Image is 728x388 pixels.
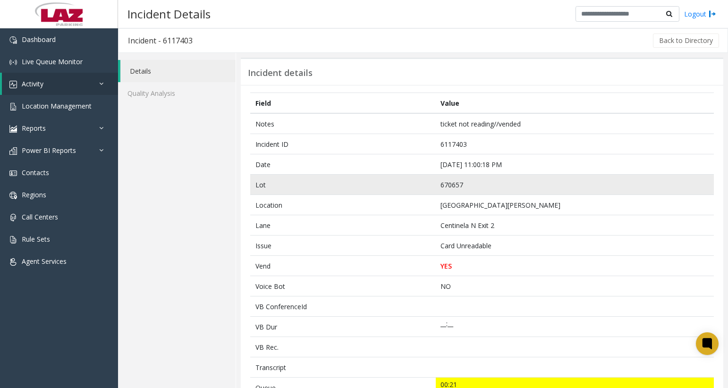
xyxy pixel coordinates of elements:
[250,154,436,175] td: Date
[709,9,716,19] img: logout
[436,236,714,256] td: Card Unreadable
[250,296,436,317] td: VB ConferenceId
[22,79,43,88] span: Activity
[9,59,17,66] img: 'icon'
[250,357,436,378] td: Transcript
[250,175,436,195] td: Lot
[250,134,436,154] td: Incident ID
[250,317,436,337] td: VB Dur
[22,235,50,244] span: Rule Sets
[22,101,92,110] span: Location Management
[9,169,17,177] img: 'icon'
[250,215,436,236] td: Lane
[118,82,236,104] a: Quality Analysis
[250,236,436,256] td: Issue
[250,256,436,276] td: Vend
[250,276,436,296] td: Voice Bot
[684,9,716,19] a: Logout
[248,68,313,78] h3: Incident details
[22,146,76,155] span: Power BI Reports
[119,30,202,51] h3: Incident - 6117403
[436,175,714,195] td: 670657
[22,168,49,177] span: Contacts
[436,93,714,114] th: Value
[22,35,56,44] span: Dashboard
[436,317,714,337] td: __:__
[22,124,46,133] span: Reports
[440,281,709,291] p: NO
[22,212,58,221] span: Call Centers
[22,57,83,66] span: Live Queue Monitor
[436,215,714,236] td: Centinela N Exit 2
[9,81,17,88] img: 'icon'
[250,113,436,134] td: Notes
[22,190,46,199] span: Regions
[9,36,17,44] img: 'icon'
[9,214,17,221] img: 'icon'
[9,258,17,266] img: 'icon'
[9,236,17,244] img: 'icon'
[123,2,215,25] h3: Incident Details
[250,93,436,114] th: Field
[9,103,17,110] img: 'icon'
[2,73,118,95] a: Activity
[436,113,714,134] td: ticket not reading//vended
[22,257,67,266] span: Agent Services
[436,154,714,175] td: [DATE] 11:00:18 PM
[436,134,714,154] td: 6117403
[653,34,719,48] button: Back to Directory
[250,195,436,215] td: Location
[9,147,17,155] img: 'icon'
[120,60,236,82] a: Details
[9,125,17,133] img: 'icon'
[440,261,709,271] p: YES
[436,195,714,215] td: [GEOGRAPHIC_DATA][PERSON_NAME]
[9,192,17,199] img: 'icon'
[250,337,436,357] td: VB Rec.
